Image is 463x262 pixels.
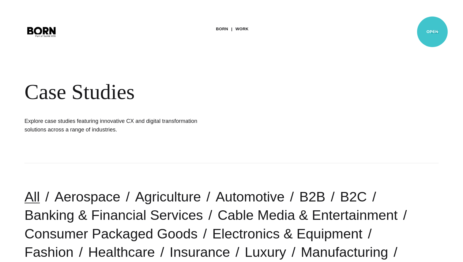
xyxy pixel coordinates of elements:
[88,244,155,260] a: Healthcare
[301,244,388,260] a: Manufacturing
[212,226,362,242] a: Electronics & Equipment
[24,207,203,223] a: Banking & Financial Services
[340,189,367,205] a: B2C
[24,79,374,105] div: Case Studies
[235,24,249,34] a: Work
[24,244,73,260] a: Fashion
[299,189,325,205] a: B2B
[216,189,284,205] a: Automotive
[24,226,198,242] a: Consumer Packaged Goods
[170,244,230,260] a: Insurance
[245,244,286,260] a: Luxury
[218,207,398,223] a: Cable Media & Entertainment
[24,189,40,205] a: All
[427,25,442,38] button: Open
[55,189,120,205] a: Aerospace
[135,189,201,205] a: Agriculture
[24,117,208,134] h1: Explore case studies featuring innovative CX and digital transformation solutions across a range ...
[216,24,228,34] a: BORN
